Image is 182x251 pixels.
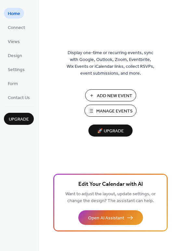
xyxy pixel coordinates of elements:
[88,125,133,137] button: 🚀 Upgrade
[8,95,30,101] span: Contact Us
[67,50,154,77] span: Display one-time or recurring events, sync with Google, Outlook, Zoom, Eventbrite, Wix Events or ...
[8,24,25,31] span: Connect
[92,127,129,136] span: 🚀 Upgrade
[65,190,156,205] span: Want to adjust the layout, update settings, or change the design? The assistant can help.
[9,116,29,123] span: Upgrade
[85,89,136,101] button: Add New Event
[78,210,143,225] button: Open AI Assistant
[8,81,18,87] span: Form
[8,38,20,45] span: Views
[4,8,24,19] a: Home
[4,113,34,125] button: Upgrade
[78,180,143,189] span: Edit Your Calendar with AI
[4,22,29,33] a: Connect
[96,108,133,115] span: Manage Events
[4,78,22,89] a: Form
[8,10,20,17] span: Home
[4,64,29,75] a: Settings
[4,92,34,103] a: Contact Us
[97,93,132,99] span: Add New Event
[84,105,136,117] button: Manage Events
[8,66,25,73] span: Settings
[4,50,26,61] a: Design
[88,215,124,222] span: Open AI Assistant
[4,36,24,47] a: Views
[8,52,22,59] span: Design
